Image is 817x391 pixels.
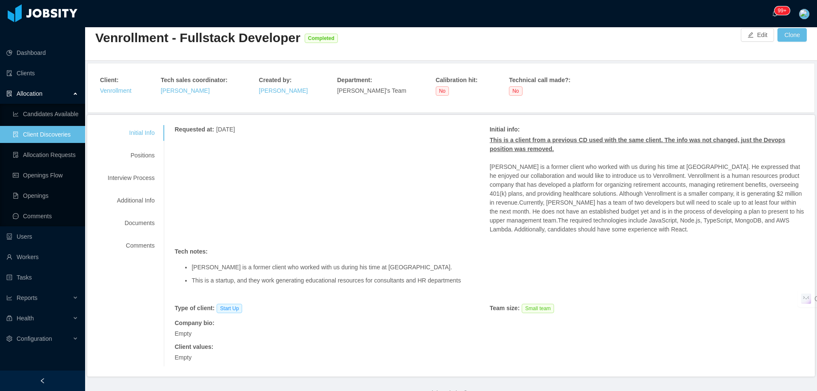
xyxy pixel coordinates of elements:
strong: Company bio : [174,320,214,326]
img: 652c1980-6723-11eb-a63f-bd2498db2a24_65fc71909918b.png [799,9,809,19]
span: No [509,86,522,96]
p: [PERSON_NAME] is a former client who worked with us during his time at [GEOGRAPHIC_DATA]. He expr... [490,163,805,234]
a: icon: file-doneAllocation Requests [13,146,78,163]
a: icon: profileTasks [6,269,78,286]
span: Reports [17,294,37,301]
a: [PERSON_NAME] [161,87,210,94]
span: [PERSON_NAME]'s Team [337,87,406,94]
a: icon: idcardOpenings Flow [13,167,78,184]
div: Additional Info [97,193,165,208]
a: icon: userWorkers [6,248,78,265]
ins: This is a client from a previous CD used with the same client. The info was not changed, just the... [490,137,786,152]
span: Small team [522,304,554,313]
i: icon: setting [6,336,12,342]
a: Venrollment [100,87,131,94]
a: icon: file-textOpenings [13,187,78,204]
div: Positions [97,148,165,163]
a: [PERSON_NAME] [259,87,308,94]
strong: Tech notes : [174,248,208,255]
a: icon: auditClients [6,65,78,82]
strong: Client : [100,77,119,83]
div: Interview Process [97,170,165,186]
span: Start Up [217,304,242,313]
div: Venrollment - Fullstack Developer [95,29,300,47]
strong: Team size : [490,305,520,311]
div: Initial Info [97,125,165,141]
button: icon: editEdit [741,28,774,42]
span: Empty [174,354,191,361]
a: icon: file-searchClient Discoveries [13,126,78,143]
span: [DATE] [216,126,235,133]
span: Health [17,315,34,322]
strong: Tech sales coordinator : [161,77,228,83]
strong: Requested at : [174,126,214,133]
strong: Client values : [174,343,213,350]
span: Allocation [17,90,43,97]
button: Clone [777,28,807,42]
span: Empty [174,330,191,337]
span: Completed [305,34,338,43]
strong: Department : [337,77,372,83]
i: icon: medicine-box [6,315,12,321]
a: icon: messageComments [13,208,78,225]
span: No [436,86,449,96]
li: [PERSON_NAME] is a former client who worked with us during his time at [GEOGRAPHIC_DATA]. [191,264,805,271]
div: Comments [97,238,165,254]
strong: Calibration hit : [436,77,478,83]
a: icon: line-chartCandidates Available [13,106,78,123]
strong: Initial info : [490,126,520,133]
li: This is a startup, and they work generating educational resources for consultants and HR departments [191,277,805,284]
div: Documents [97,215,165,231]
i: icon: line-chart [6,295,12,301]
a: icon: pie-chartDashboard [6,44,78,61]
strong: Technical call made? : [509,77,570,83]
span: Configuration [17,335,52,342]
i: icon: solution [6,91,12,97]
i: icon: left [40,378,46,384]
a: icon: robotUsers [6,228,78,245]
strong: Type of client : [174,305,214,311]
strong: Created by : [259,77,291,83]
